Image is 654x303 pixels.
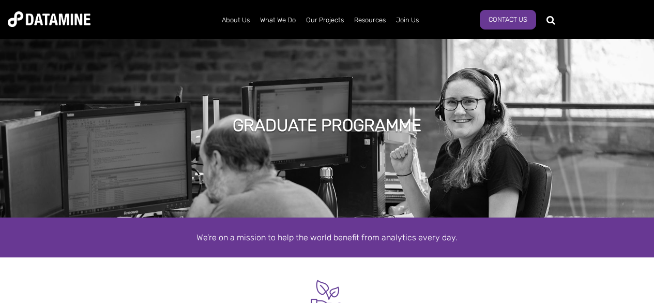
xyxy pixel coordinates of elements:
[480,10,536,30] a: Contact Us
[8,11,90,27] img: Datamine
[233,114,421,137] h1: GRADUATE Programme
[33,230,622,244] div: We’re on a mission to help the world benefit from analytics every day.
[255,7,301,34] a: What We Do
[349,7,391,34] a: Resources
[217,7,255,34] a: About Us
[391,7,424,34] a: Join Us
[301,7,349,34] a: Our Projects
